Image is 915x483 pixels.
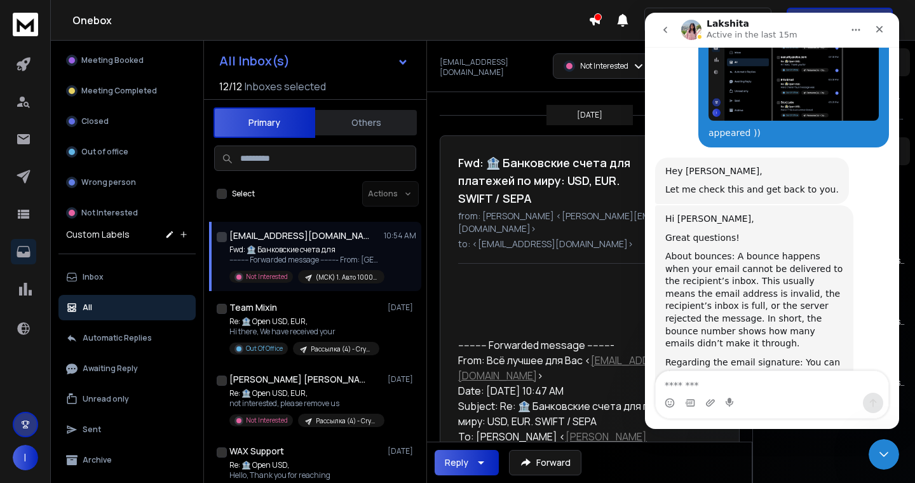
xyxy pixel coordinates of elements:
button: Others [315,109,417,137]
p: [DATE] [388,303,416,313]
p: not interested, please remove us [229,398,382,409]
p: Fwd: 🏦 Банковские счета для [229,245,382,255]
span: 12 / 12 [219,79,242,94]
h1: [EMAIL_ADDRESS][DOMAIN_NAME] [229,229,369,242]
button: Sent [58,417,196,442]
div: To: [PERSON_NAME] < > [458,429,711,459]
button: Inbox [58,264,196,290]
button: Automatic Replies [58,325,196,351]
h1: Fwd: 🏦 Банковские счета для платежей по миру: USD, EUR. SWIFT / SEPA [458,154,639,207]
button: Primary [213,107,315,138]
p: to: <[EMAIL_ADDRESS][DOMAIN_NAME]> [458,238,721,250]
p: All [83,303,92,313]
textarea: Message… [11,358,243,380]
button: I [13,445,38,470]
p: (МСК) 1. Авто 1000 - 3 категория [316,273,377,282]
p: Closed [81,116,109,126]
p: 10:54 AM [384,231,416,241]
p: [DATE] [577,110,602,120]
div: Regarding the email signature: You can definitely add your name, title, email, a banner, and even... [20,344,198,431]
p: Рассылка (4) - Crypto (company) [311,344,372,354]
p: Sent [83,425,101,435]
div: Let me check this and get back to you. [20,171,194,184]
div: Raj says… [10,145,244,193]
p: Inbox [83,272,104,282]
button: Unread only [58,386,196,412]
p: [DATE] [388,374,416,384]
div: Hey [PERSON_NAME],Let me check this and get back to you. [10,145,204,191]
iframe: Intercom live chat [645,13,899,429]
h1: WAX Support [229,445,284,458]
button: Archive [58,447,196,473]
p: Hello, Thank you for reaching [229,470,379,480]
p: Out Of Office [246,344,283,353]
button: All Inbox(s) [209,48,419,74]
button: Send a message… [218,380,238,400]
button: Forward [509,450,581,475]
p: Not Interested [246,272,288,282]
button: All [58,295,196,320]
button: Reply [435,450,499,475]
div: Subject: Re: 🏦 Банковские счета для платежей по миру: USD, EUR. SWIFT / SEPA [458,398,711,429]
button: Closed [58,109,196,134]
button: Out of office [58,139,196,165]
p: Meeting Booked [81,55,144,65]
div: From: Всё лучшее для Вас < > [458,353,711,383]
p: Awaiting Reply [83,364,138,374]
p: Not Interested [246,416,288,425]
button: Start recording [81,385,91,395]
button: Emoji picker [20,385,30,395]
button: Meeting Completed [58,78,196,104]
div: Raj says… [10,193,244,449]
button: Get Free Credits [787,8,893,33]
p: Re: 🏦 Open USD, EUR, [229,316,379,327]
button: Meeting Booked [58,48,196,73]
h1: Team Mixin [229,301,277,314]
p: Рассылка (4) - Crypto (company) [316,416,377,426]
img: logo [13,13,38,36]
p: Not Interested [580,61,628,71]
div: Reply [445,456,468,469]
p: [DATE] [388,446,416,456]
label: Select [232,189,255,199]
div: Hey [PERSON_NAME], [20,153,194,165]
button: Not Interested [58,200,196,226]
h1: [PERSON_NAME] [PERSON_NAME] [229,373,369,386]
h1: All Inbox(s) [219,55,290,67]
p: Re: 🏦 Open USD, [229,460,379,470]
button: Gif picker [40,385,50,395]
p: from: [PERSON_NAME] <[PERSON_NAME][EMAIL_ADDRESS][DOMAIN_NAME]> [458,210,721,235]
p: [EMAIL_ADDRESS][DOMAIN_NAME] [440,57,545,78]
p: Out of office [81,147,128,157]
div: Hi [PERSON_NAME],Great questions!About bounces: A bounce happens when your email cannot be delive... [10,193,208,439]
p: Meeting Completed [81,86,157,96]
div: Great questions! [20,219,198,232]
iframe: Intercom live chat [869,439,899,470]
p: Wrong person [81,177,136,187]
button: Upload attachment [60,385,71,395]
p: Not Interested [81,208,138,218]
div: Date: [DATE] 10:47 AM [458,383,711,398]
p: Hi there, We have received your [229,327,379,337]
p: Re: 🏦 Open USD, EUR, [229,388,382,398]
button: Awaiting Reply [58,356,196,381]
p: Unread only [83,394,129,404]
p: Archive [83,455,112,465]
div: About bounces: A bounce happens when your email cannot be delivered to the recipient’s inbox. Thi... [20,238,198,337]
h3: Inboxes selected [245,79,326,94]
div: ---------- Forwarded message --------- [458,337,711,353]
p: Automatic Replies [83,333,152,343]
p: ---------- Forwarded message --------- From: [GEOGRAPHIC_DATA] [229,255,382,265]
button: Wrong person [58,170,196,195]
h3: Custom Labels [66,228,130,241]
h1: Onebox [72,13,588,28]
